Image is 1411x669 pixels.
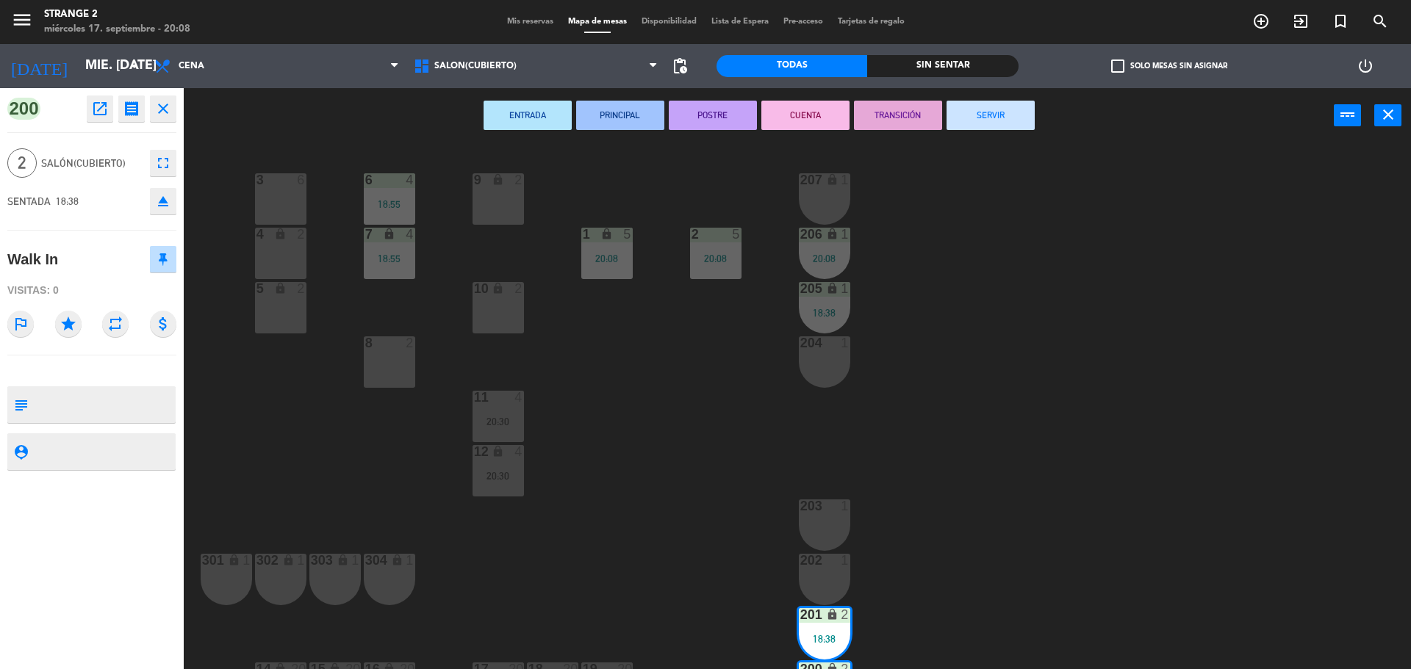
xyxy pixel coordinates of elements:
[600,228,613,240] i: lock
[11,9,33,36] button: menu
[202,554,203,567] div: 301
[1111,59,1227,73] label: Solo mesas sin asignar
[150,188,176,214] button: eject
[947,101,1035,130] button: SERVIR
[474,173,475,187] div: 9
[7,278,176,303] div: Visitas: 0
[406,336,414,350] div: 2
[297,282,306,295] div: 2
[297,554,306,567] div: 1
[150,311,176,337] i: attach_money
[282,554,295,566] i: lock
[179,61,204,71] span: Cena
[274,282,287,294] i: lock
[841,554,850,567] div: 1
[484,101,572,130] button: ENTRADA
[800,336,801,350] div: 204
[391,554,403,566] i: lock
[1334,104,1361,126] button: power_input
[776,18,830,26] span: Pre-acceso
[581,253,633,264] div: 20:08
[692,228,692,241] div: 2
[243,554,251,567] div: 1
[800,173,801,187] div: 207
[1379,106,1397,123] i: close
[514,282,523,295] div: 2
[91,100,109,117] i: open_in_new
[474,445,475,458] div: 12
[256,228,257,241] div: 4
[150,95,176,122] button: close
[365,173,366,187] div: 6
[123,100,140,117] i: receipt
[1332,12,1349,30] i: turned_in_not
[671,57,689,75] span: pending_actions
[406,173,414,187] div: 4
[297,228,306,241] div: 2
[365,554,366,567] div: 304
[150,150,176,176] button: fullscreen
[7,311,34,337] i: outlined_flag
[799,634,850,644] div: 18:38
[473,471,524,481] div: 20:30
[87,95,113,122] button: open_in_new
[154,192,172,210] i: eject
[800,499,801,513] div: 203
[732,228,741,241] div: 5
[434,61,517,71] span: Salón(Cubierto)
[1374,104,1401,126] button: close
[690,253,742,264] div: 20:08
[492,282,504,294] i: lock
[383,228,395,240] i: lock
[1371,12,1389,30] i: search
[514,391,523,404] div: 4
[623,228,632,241] div: 5
[365,336,366,350] div: 8
[1111,59,1124,73] span: check_box_outline_blank
[351,554,360,567] div: 1
[56,195,79,207] span: 18:38
[717,55,867,77] div: Todas
[406,554,414,567] div: 1
[256,554,257,567] div: 302
[867,55,1018,77] div: Sin sentar
[7,195,51,207] span: SENTADA
[256,282,257,295] div: 5
[1292,12,1310,30] i: exit_to_app
[576,101,664,130] button: PRINCIPAL
[841,608,850,621] div: 2
[311,554,312,567] div: 303
[500,18,561,26] span: Mis reservas
[154,100,172,117] i: close
[826,608,839,621] i: lock
[365,228,366,241] div: 7
[7,148,37,178] span: 2
[474,282,475,295] div: 10
[7,247,58,272] div: Walk In
[826,228,839,240] i: lock
[126,57,143,75] i: arrow_drop_down
[154,154,172,172] i: fullscreen
[841,499,850,513] div: 1
[830,18,912,26] span: Tarjetas de regalo
[473,416,524,427] div: 20:30
[1252,12,1270,30] i: add_circle_outline
[228,554,240,566] i: lock
[841,282,850,295] div: 1
[799,308,850,318] div: 18:38
[854,101,942,130] button: TRANSICIÓN
[337,554,349,566] i: lock
[44,7,190,22] div: Strange 2
[841,173,850,187] div: 1
[297,173,306,187] div: 6
[761,101,850,130] button: CUENTA
[800,282,801,295] div: 205
[634,18,704,26] span: Disponibilidad
[118,95,145,122] button: receipt
[492,445,504,458] i: lock
[406,228,414,241] div: 4
[704,18,776,26] span: Lista de Espera
[474,391,475,404] div: 11
[841,228,850,241] div: 1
